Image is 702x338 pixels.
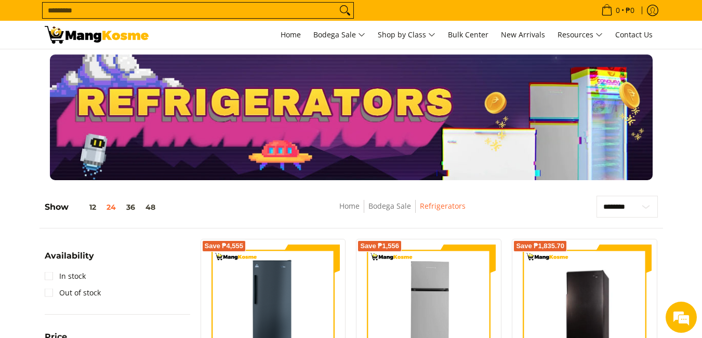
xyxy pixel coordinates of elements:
span: Contact Us [615,30,653,39]
span: Resources [558,29,603,42]
span: Home [281,30,301,39]
a: New Arrivals [496,21,550,49]
span: New Arrivals [501,30,545,39]
button: 12 [69,203,101,211]
a: Home [275,21,306,49]
button: 48 [140,203,161,211]
span: Shop by Class [378,29,435,42]
span: Availability [45,252,94,260]
summary: Open [45,252,94,268]
button: 36 [121,203,140,211]
span: • [598,5,638,16]
a: Contact Us [610,21,658,49]
span: 0 [614,7,621,14]
a: Bodega Sale [308,21,370,49]
a: Out of stock [45,285,101,301]
span: ₱0 [624,7,636,14]
span: Save ₱4,555 [205,243,244,249]
span: Bulk Center [448,30,488,39]
button: Search [337,3,353,18]
a: Bulk Center [443,21,494,49]
a: In stock [45,268,86,285]
img: Bodega Sale Refrigerator l Mang Kosme: Home Appliances Warehouse Sale [45,26,149,44]
a: Shop by Class [373,21,441,49]
span: Save ₱1,556 [360,243,399,249]
span: Bodega Sale [313,29,365,42]
a: Resources [552,21,608,49]
a: Bodega Sale [368,201,411,211]
button: 24 [101,203,121,211]
a: Home [339,201,360,211]
span: Save ₱1,835.70 [516,243,564,249]
h5: Show [45,202,161,212]
nav: Main Menu [159,21,658,49]
nav: Breadcrumbs [263,200,541,223]
a: Refrigerators [420,201,466,211]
